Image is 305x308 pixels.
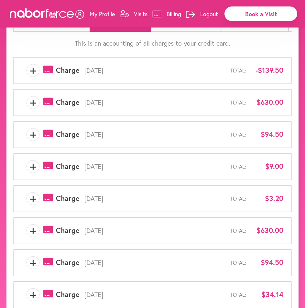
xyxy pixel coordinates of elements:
[27,192,39,205] span: +
[27,128,39,141] span: +
[80,163,230,170] span: [DATE]
[27,160,39,173] span: +
[251,258,283,267] span: $94.50
[251,130,283,138] span: $94.50
[80,227,230,235] span: [DATE]
[56,194,80,203] span: Charge
[27,96,39,109] span: +
[13,39,292,47] p: This is an accounting of all charges to your credit card.
[251,194,283,203] span: $3.20
[230,291,246,298] span: Total:
[251,290,283,299] span: $34.14
[56,258,80,267] span: Charge
[80,67,230,74] span: [DATE]
[75,4,115,24] a: My Profile
[80,131,230,138] span: [DATE]
[230,99,246,105] span: Total:
[56,226,80,235] span: Charge
[27,64,39,77] span: +
[56,66,80,74] span: Charge
[230,131,246,137] span: Total:
[56,130,80,138] span: Charge
[56,290,80,299] span: Charge
[56,162,80,170] span: Charge
[152,4,181,24] a: Billing
[27,288,39,301] span: +
[80,195,230,203] span: [DATE]
[230,67,246,73] span: Total:
[80,99,230,106] span: [DATE]
[134,10,147,18] p: Visits
[251,226,283,235] span: $630.00
[200,10,218,18] p: Logout
[251,98,283,106] span: $630.00
[27,224,39,237] span: +
[27,256,39,269] span: +
[224,6,297,21] div: Book a Visit
[230,227,246,234] span: Total:
[230,259,246,266] span: Total:
[56,98,80,106] span: Charge
[80,259,230,267] span: [DATE]
[120,4,147,24] a: Visits
[90,10,115,18] p: My Profile
[167,10,181,18] p: Billing
[251,66,283,74] span: -$139.50
[251,162,283,170] span: $9.00
[230,163,246,170] span: Total:
[80,291,230,299] span: [DATE]
[186,4,218,24] a: Logout
[230,195,246,202] span: Total:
